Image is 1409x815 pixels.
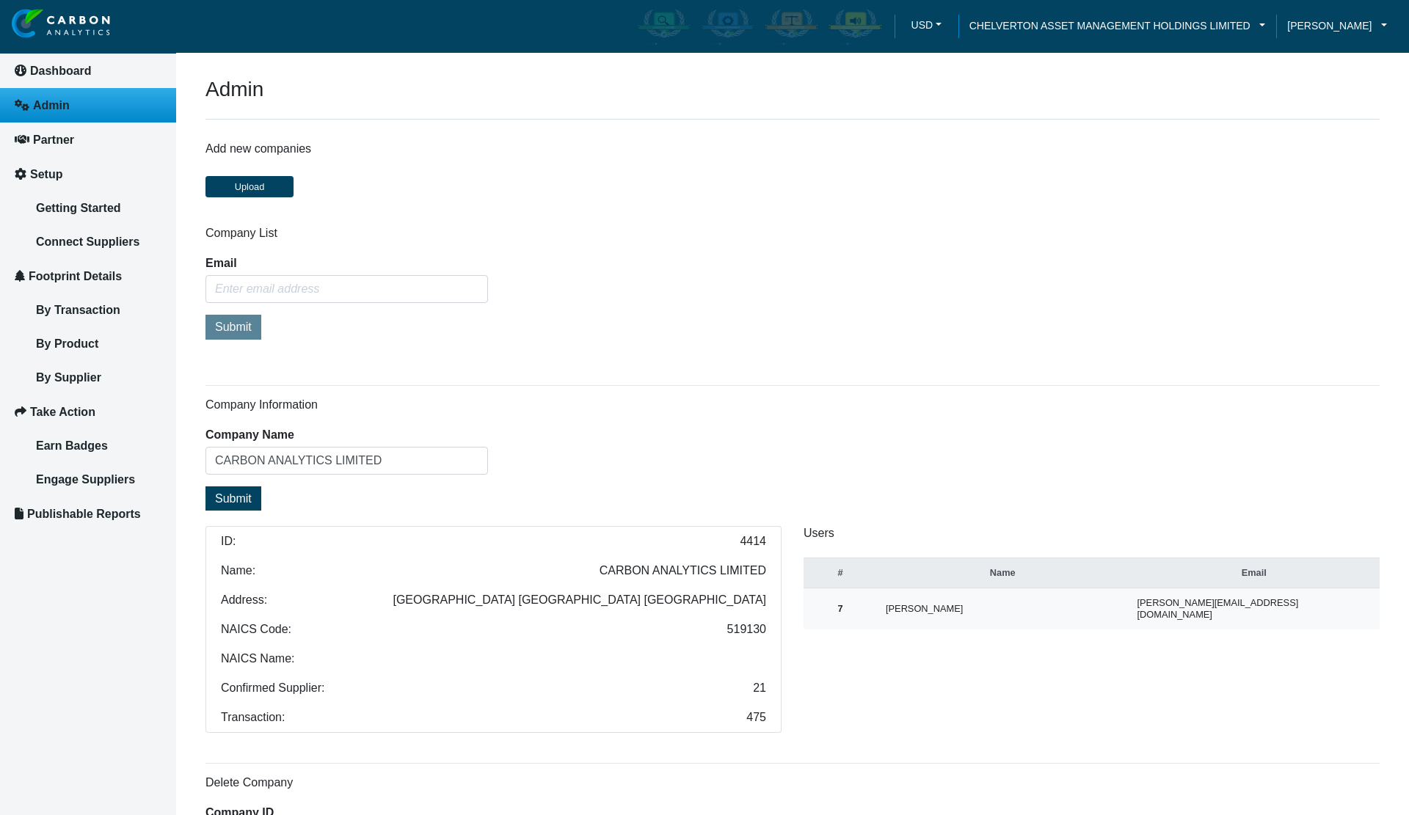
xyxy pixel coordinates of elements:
img: carbon-advocate-enabled.png [828,8,883,45]
button: Submit [205,315,261,339]
span: Dashboard [30,65,92,77]
th: Name [877,558,1129,588]
span: Connect Suppliers [36,235,139,248]
img: carbon-offsetter-enabled.png [764,8,819,45]
div: Carbon Advocate [825,5,886,48]
h6: Delete Company [205,775,1380,789]
span: Setup [30,168,62,180]
h6: Company Information [205,398,1380,412]
span: Earn Badges [36,439,108,452]
span: Take Action [30,406,95,418]
a: USDUSD [895,14,958,40]
span: 4414 [740,536,766,547]
span: Footprint Details [29,270,122,282]
th: 7 [804,588,877,630]
input: Enter email address [205,275,488,303]
span: By Product [36,337,98,350]
span: Submit [215,492,252,505]
span: By Transaction [36,304,120,316]
input: Type the name of the organization [205,447,488,475]
img: carbon-efficient-enabled.png [700,8,755,45]
label: Company Name [205,429,294,441]
h6: Add new companies [205,142,483,156]
span: Upload [235,181,265,192]
span: Getting Started [36,202,121,214]
a: CHELVERTON ASSET MANAGEMENT HOLDINGS LIMITED [958,18,1277,34]
span: Submit [215,321,252,333]
span: Publishable Reports [27,508,141,520]
span: [PERSON_NAME] [1287,18,1372,34]
li: NAICS Code: [205,615,782,645]
span: 519130 [727,624,766,635]
div: Carbon Aware [633,5,694,48]
li: Name: [205,556,782,586]
th: Email [1129,558,1380,588]
span: CHELVERTON ASSET MANAGEMENT HOLDINGS LIMITED [969,18,1250,34]
span: 21 [753,682,766,694]
li: NAICS Name: [205,644,782,674]
span: CARBON ANALYTICS LIMITED [600,565,766,577]
h6: Users [804,526,1380,540]
li: ID: [205,526,782,557]
div: Carbon Efficient [697,5,758,48]
li: Confirmed Supplier: [205,673,782,703]
img: insight-logo-2.png [12,9,110,39]
th: # [804,558,877,588]
span: 475 [746,712,766,723]
h3: Admin [205,77,1380,102]
button: Submit [205,486,261,511]
span: By Supplier [36,371,101,384]
button: USD [906,14,947,36]
span: [GEOGRAPHIC_DATA] [GEOGRAPHIC_DATA] [GEOGRAPHIC_DATA] [393,594,766,606]
label: Email [205,257,237,269]
img: carbon-aware-enabled.png [636,8,691,45]
li: Address: [205,585,782,615]
h6: Company List [205,226,1380,240]
span: Partner [33,134,74,146]
td: [PERSON_NAME] [877,588,1129,630]
div: Carbon Offsetter [761,5,822,48]
a: [PERSON_NAME] [1276,18,1398,34]
td: [PERSON_NAME][EMAIL_ADDRESS][DOMAIN_NAME] [1129,588,1380,630]
span: Admin [33,99,70,112]
span: Engage Suppliers [36,473,135,486]
li: Transaction: [205,703,782,733]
